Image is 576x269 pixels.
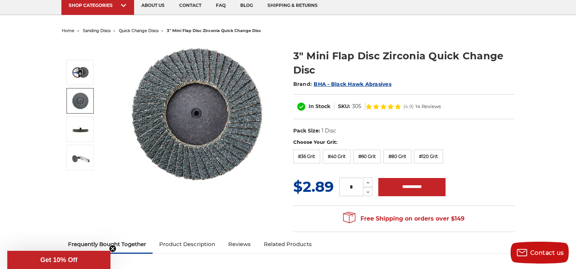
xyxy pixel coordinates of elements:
[322,127,336,135] dd: 1 Disc
[343,211,464,226] span: Free Shipping on orders over $149
[257,236,318,252] a: Related Products
[309,103,330,110] span: In Stock
[511,242,569,264] button: Contact us
[314,81,391,87] a: BHA - Black Hawk Abrasives
[124,41,269,187] img: BHA 3" Quick Change 60 Grit Flap Disc for Fine Grinding and Finishing
[62,28,74,33] a: home
[71,120,89,138] img: Side View of BHA 3-Inch Quick Change Flap Disc with Male Roloc Connector for Die Grinders
[109,245,116,252] button: Close teaser
[222,236,257,252] a: Reviews
[119,28,158,33] a: quick change discs
[83,28,110,33] a: sanding discs
[40,256,77,264] span: Get 10% Off
[293,81,312,87] span: Brand:
[293,127,320,135] dt: Pack Size:
[71,92,89,110] img: High-Performance 3-Inch Zirconia Flap Disc, 60 Grit, Quick Mount Design
[7,251,110,269] div: Get 10% OffClose teaser
[530,249,564,256] span: Contact us
[71,63,89,82] img: BHA 3" Quick Change 60 Grit Flap Disc for Fine Grinding and Finishing
[167,28,261,33] span: 3" mini flap disc zirconia quick change disc
[293,178,334,195] span: $2.89
[293,49,515,77] h1: 3" Mini Flap Disc Zirconia Quick Change Disc
[69,3,127,8] div: SHOP CATEGORIES
[415,104,441,109] span: 14 Reviews
[338,103,350,110] dt: SKU:
[62,236,153,252] a: Frequently Bought Together
[71,149,89,167] img: Professional Die Grinder Setup with 3-inch Zirconia Flapper Disc for Metal Fabrication
[293,139,515,146] label: Choose Your Grit:
[153,236,222,252] a: Product Description
[403,104,414,109] span: (4.9)
[352,103,361,110] dd: 305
